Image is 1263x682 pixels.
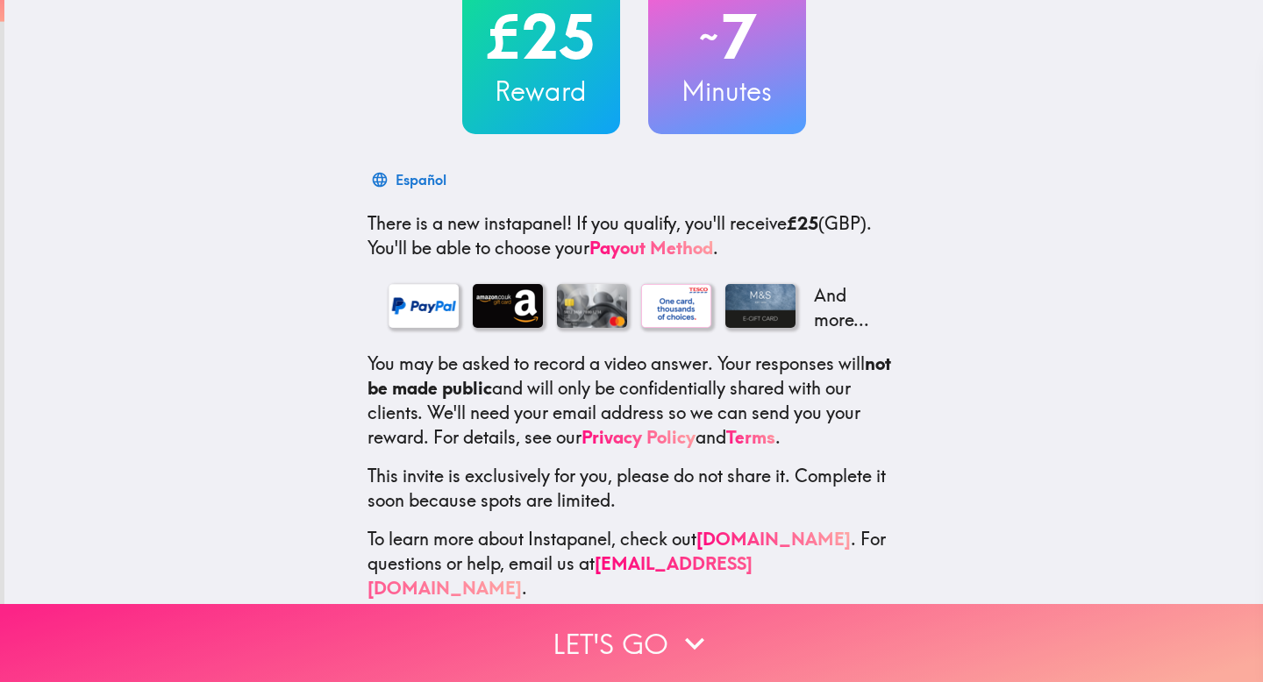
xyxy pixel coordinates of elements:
span: There is a new instapanel! [367,212,572,234]
a: [DOMAIN_NAME] [696,528,851,550]
p: And more... [810,283,880,332]
p: This invite is exclusively for you, please do not share it. Complete it soon because spots are li... [367,464,901,513]
h2: 7 [648,1,806,73]
a: Terms [726,426,775,448]
h3: Reward [462,73,620,110]
span: ~ [696,11,721,63]
b: £25 [787,212,818,234]
div: Español [396,167,446,192]
p: If you qualify, you'll receive (GBP) . You'll be able to choose your . [367,211,901,260]
a: [EMAIL_ADDRESS][DOMAIN_NAME] [367,552,753,599]
p: You may be asked to record a video answer. Your responses will and will only be confidentially sh... [367,352,901,450]
p: To learn more about Instapanel, check out . For questions or help, email us at . [367,527,901,600]
a: Payout Method [589,237,713,259]
b: not be made public [367,352,891,399]
a: Privacy Policy [582,426,696,448]
h3: Minutes [648,73,806,110]
button: Español [367,162,453,197]
h2: £25 [462,1,620,73]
